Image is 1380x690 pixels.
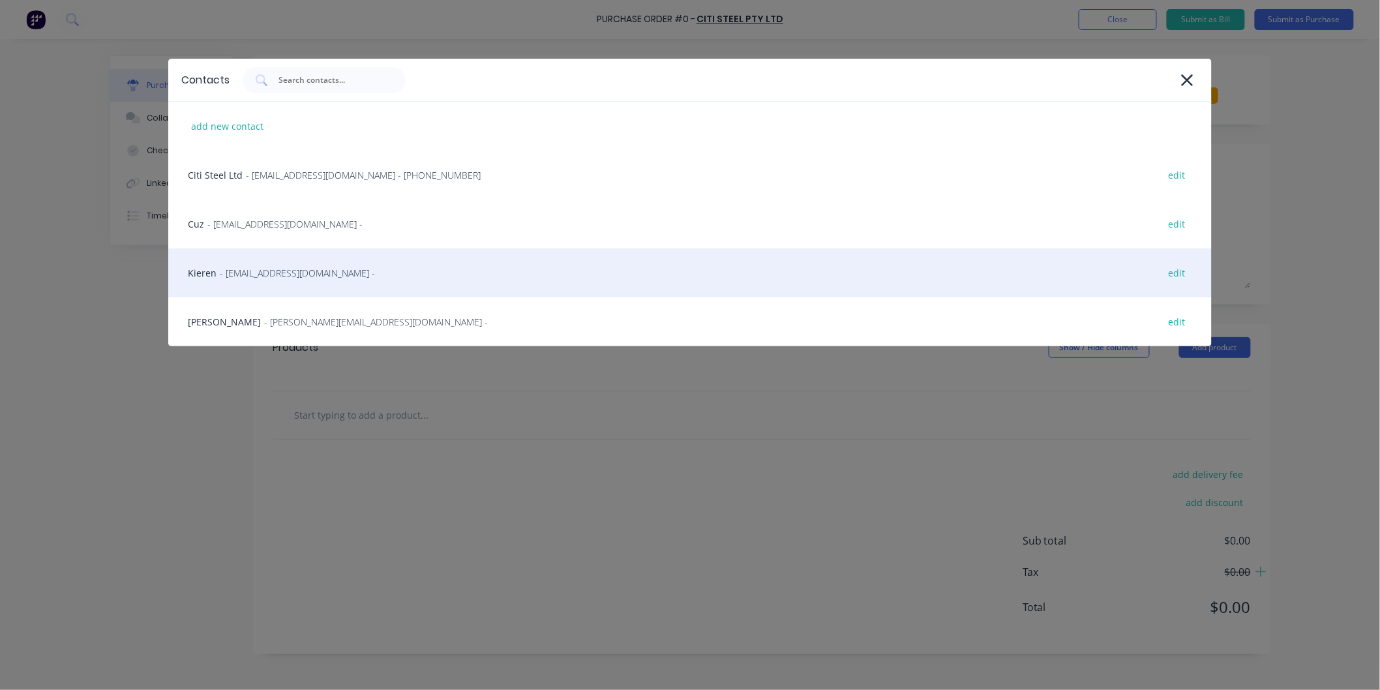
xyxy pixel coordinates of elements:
[246,168,481,182] span: - [EMAIL_ADDRESS][DOMAIN_NAME] - [PHONE_NUMBER]
[1162,214,1192,234] div: edit
[185,116,270,136] div: add new contact
[168,151,1212,200] div: Citi Steel Ltd
[277,74,385,87] input: Search contacts...
[168,297,1212,346] div: [PERSON_NAME]
[168,200,1212,248] div: Cuz
[1162,263,1192,283] div: edit
[181,72,230,88] div: Contacts
[1162,312,1192,332] div: edit
[168,248,1212,297] div: Kieren
[220,266,375,280] span: - [EMAIL_ADDRESS][DOMAIN_NAME] -
[207,217,363,231] span: - [EMAIL_ADDRESS][DOMAIN_NAME] -
[1162,165,1192,185] div: edit
[264,315,488,329] span: - [PERSON_NAME][EMAIL_ADDRESS][DOMAIN_NAME] -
